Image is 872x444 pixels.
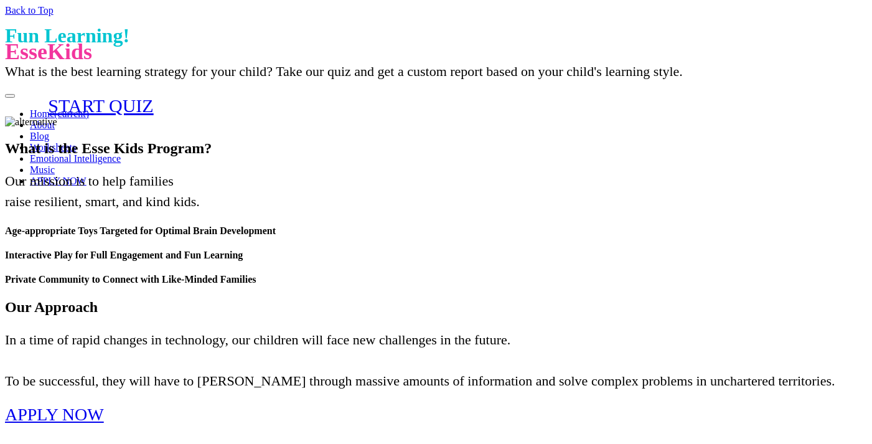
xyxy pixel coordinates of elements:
h2: Our Approach [5,299,867,316]
h2: What is the Esse Kids Program? [5,140,867,157]
a: APPLY NOW [5,405,104,424]
p: In a time of rapid changes in technology, our children will face new challenges in the future. To... [5,329,867,391]
h4: Private Community to Connect with Like-Minded Families [5,274,867,285]
p: Our mission is to help families raise resilient, smart, and kind kids. [5,171,867,212]
h1: Fun Learning! [5,24,867,47]
h4: Age-appropriate Toys Targeted for Optimal Brain Development [5,225,867,237]
a: Back to Top [5,5,54,16]
p: What is the best learning strategy for your child? Take our quiz and get a custom report based on... [5,61,867,82]
h4: Interactive Play for Full Engagement and Fun Learning [5,250,867,261]
p: EsseKids [5,39,867,65]
a: Music [30,164,55,175]
img: alternative [5,116,57,128]
a: START QUIZ [5,52,197,159]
